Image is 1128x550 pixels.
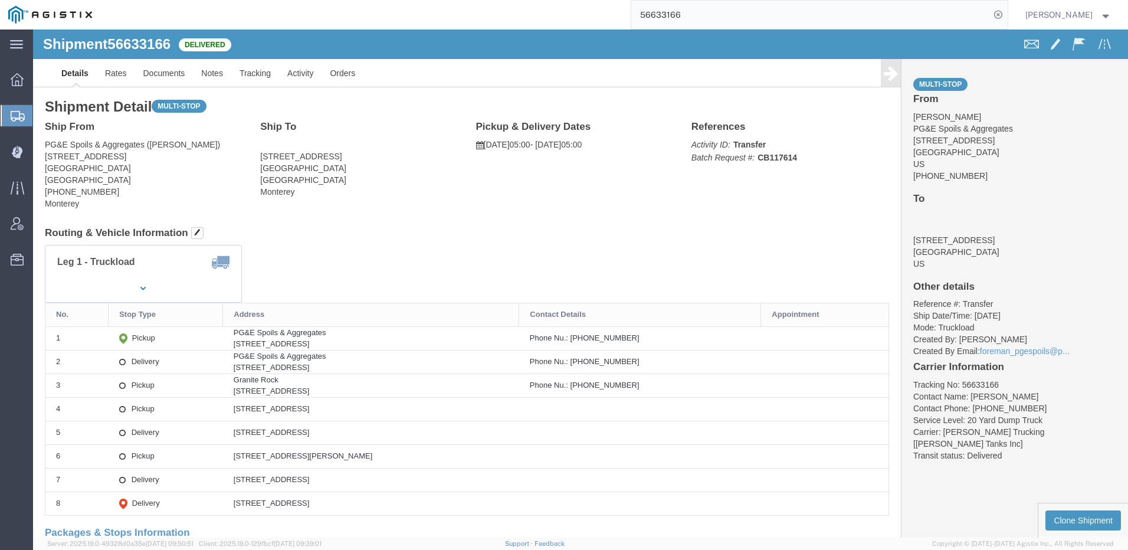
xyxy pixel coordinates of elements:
[199,540,322,547] span: Client: 2025.19.0-129fbcf
[535,540,565,547] a: Feedback
[631,1,990,29] input: Search for shipment number, reference number
[146,540,194,547] span: [DATE] 09:50:51
[47,540,194,547] span: Server: 2025.19.0-49328d0a35e
[932,539,1114,549] span: Copyright © [DATE]-[DATE] Agistix Inc., All Rights Reserved
[33,30,1128,538] iframe: FS Legacy Container
[1025,8,1093,21] span: Jessica Carr
[8,6,92,24] img: logo
[274,540,322,547] span: [DATE] 09:39:01
[1025,8,1112,22] button: [PERSON_NAME]
[505,540,535,547] a: Support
